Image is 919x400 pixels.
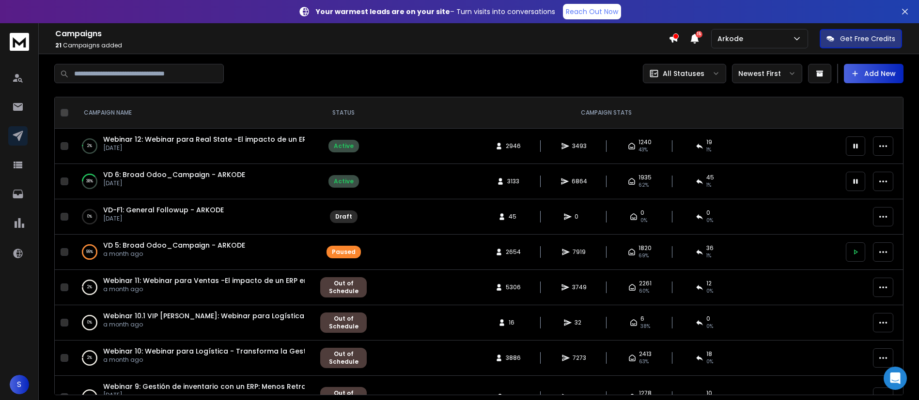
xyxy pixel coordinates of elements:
[103,285,305,293] p: a month ago
[639,252,649,260] span: 69 %
[103,356,305,364] p: a month ago
[639,287,649,295] span: 60 %
[706,350,712,358] span: 18
[10,33,29,51] img: logo
[103,240,245,250] a: VD 5: Broad Odoo_Campaign - ARKODE
[639,280,652,287] span: 2261
[706,244,714,252] span: 36
[575,213,584,221] span: 0
[103,276,369,285] a: Webinar 11: Webinar para Ventas -El impacto de un ERP en Ventas -ARKODE
[335,213,352,221] div: Draft
[640,323,650,330] span: 38 %
[575,319,584,326] span: 32
[640,217,647,224] span: 0%
[563,4,621,19] a: Reach Out Now
[72,305,314,341] td: 0%Webinar 10.1 VIP [PERSON_NAME]: Webinar para Logística - Transforma la Gestión [PERSON_NAME]: A...
[373,97,840,129] th: CAMPAIGN STATS
[820,29,902,48] button: Get Free Credits
[639,181,649,189] span: 62 %
[326,280,361,295] div: Out of Schedule
[506,248,521,256] span: 2654
[103,391,305,399] p: [DATE]
[86,247,93,257] p: 99 %
[840,34,895,44] p: Get Free Credits
[573,354,586,362] span: 7273
[639,174,652,181] span: 1935
[506,283,521,291] span: 5306
[884,367,907,390] div: Open Intercom Messenger
[506,354,521,362] span: 3886
[316,7,450,16] strong: Your warmest leads are on your site
[706,323,713,330] span: 0 %
[332,248,356,256] div: Paused
[103,144,305,152] p: [DATE]
[103,311,627,321] a: Webinar 10.1 VIP [PERSON_NAME]: Webinar para Logística - Transforma la Gestión [PERSON_NAME]: Aho...
[639,389,652,397] span: 1278
[86,177,93,186] p: 38 %
[103,250,245,258] p: a month ago
[506,142,521,150] span: 2946
[55,28,669,40] h1: Campaigns
[72,199,314,235] td: 0%VD-F1: General Followup - ARKODE[DATE]
[103,382,423,391] a: Webinar 9: Gestión de inventario con un ERP: Menos Retrabajo, Más Productividad- Arkode
[87,282,92,292] p: 2 %
[706,209,710,217] span: 0
[706,389,712,397] span: 10
[706,146,711,154] span: 1 %
[103,321,305,328] p: a month ago
[72,129,314,164] td: 2%Webinar 12: Webinar para Real State -El impacto de un ERP en la operacion de empresas de real e...
[572,142,587,150] span: 3493
[706,181,711,189] span: 1 %
[103,215,224,222] p: [DATE]
[87,212,92,222] p: 0 %
[10,375,29,394] button: S
[844,64,903,83] button: Add New
[509,213,518,221] span: 45
[640,315,644,323] span: 6
[316,7,555,16] p: – Turn visits into conversations
[639,146,648,154] span: 43 %
[72,270,314,305] td: 2%Webinar 11: Webinar para Ventas -El impacto de un ERP en Ventas -ARKODEa month ago
[103,170,245,179] a: VD 6: Broad Odoo_Campaign - ARKODE
[639,138,652,146] span: 1240
[706,252,711,260] span: 1 %
[87,141,92,151] p: 2 %
[326,315,361,330] div: Out of Schedule
[573,248,586,256] span: 7919
[509,319,518,326] span: 16
[103,179,245,187] p: [DATE]
[696,31,702,38] span: 15
[72,164,314,199] td: 38%VD 6: Broad Odoo_Campaign - ARKODE[DATE]
[706,138,712,146] span: 19
[326,350,361,366] div: Out of Schedule
[507,178,519,185] span: 3133
[55,41,62,49] span: 21
[640,209,644,217] span: 0
[663,69,704,78] p: All Statuses
[706,287,713,295] span: 0 %
[103,346,522,356] a: Webinar 10: Webinar para Logística - Transforma la Gestión de Flota: Ahorra, Controla y disminuye...
[706,315,710,323] span: 0
[706,280,712,287] span: 12
[103,134,501,144] a: Webinar 12: Webinar para Real State -El impacto de un ERP en la operacion de empresas de real est...
[706,174,714,181] span: 45
[572,283,587,291] span: 3749
[334,142,354,150] div: Active
[639,350,652,358] span: 2413
[572,178,587,185] span: 6864
[72,235,314,270] td: 99%VD 5: Broad Odoo_Campaign - ARKODEa month ago
[72,341,314,376] td: 2%Webinar 10: Webinar para Logística - Transforma la Gestión de Flota: Ahorra, Controla y disminu...
[87,318,92,327] p: 0 %
[706,217,713,224] span: 0%
[87,353,92,363] p: 2 %
[103,205,224,215] a: VD-F1: General Followup - ARKODE
[566,7,618,16] p: Reach Out Now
